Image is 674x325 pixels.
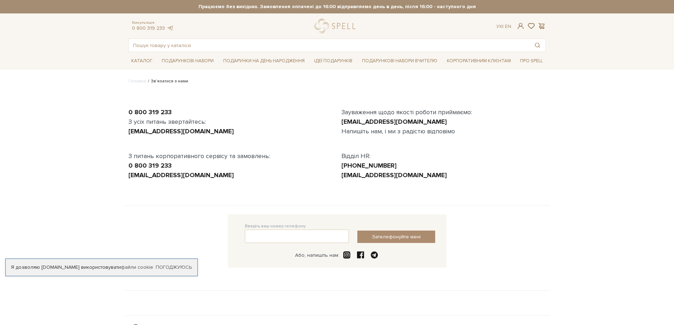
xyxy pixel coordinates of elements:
[132,25,165,31] a: 0 800 319 233
[341,162,397,169] a: [PHONE_NUMBER]
[128,79,146,84] a: Головна
[128,108,172,116] a: 0 800 319 233
[156,264,192,271] a: Погоджуюсь
[220,56,307,66] a: Подарунки на День народження
[159,56,217,66] a: Подарункові набори
[128,162,172,169] a: 0 800 319 233
[444,56,514,66] a: Корпоративним клієнтам
[128,4,546,10] strong: Працюємо без вихідних. Замовлення оплачені до 16:00 відправляємо день в день, після 16:00 - насту...
[357,231,435,243] button: Зателефонуйте мені
[129,39,529,52] input: Пошук товару у каталозі
[132,21,174,25] span: Консультація:
[341,171,447,179] a: [EMAIL_ADDRESS][DOMAIN_NAME]
[295,252,339,259] div: Або, напишіть нам:
[337,108,550,180] div: Зауваження щодо якості роботи приймаємо: Напишіть нам, і ми з радістю відповімо Відділ HR:
[121,264,153,270] a: файли cookie
[245,223,306,230] label: Введіть ваш номер телефону
[128,56,155,66] a: Каталог
[502,23,503,29] span: |
[529,39,546,52] button: Пошук товару у каталозі
[124,108,337,180] div: З усіх питань звертайтесь: З питань корпоративного сервісу та замовлень:
[505,23,511,29] a: En
[167,25,174,31] a: telegram
[341,118,447,126] a: [EMAIL_ADDRESS][DOMAIN_NAME]
[496,23,511,30] div: Ук
[315,19,359,33] a: logo
[146,78,188,85] li: Зв’язатися з нами
[128,171,234,179] a: [EMAIL_ADDRESS][DOMAIN_NAME]
[359,55,440,67] a: Подарункові набори Вчителю
[311,56,355,66] a: Ідеї подарунків
[128,127,234,135] a: [EMAIL_ADDRESS][DOMAIN_NAME]
[6,264,197,271] div: Я дозволяю [DOMAIN_NAME] використовувати
[517,56,546,66] a: Про Spell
